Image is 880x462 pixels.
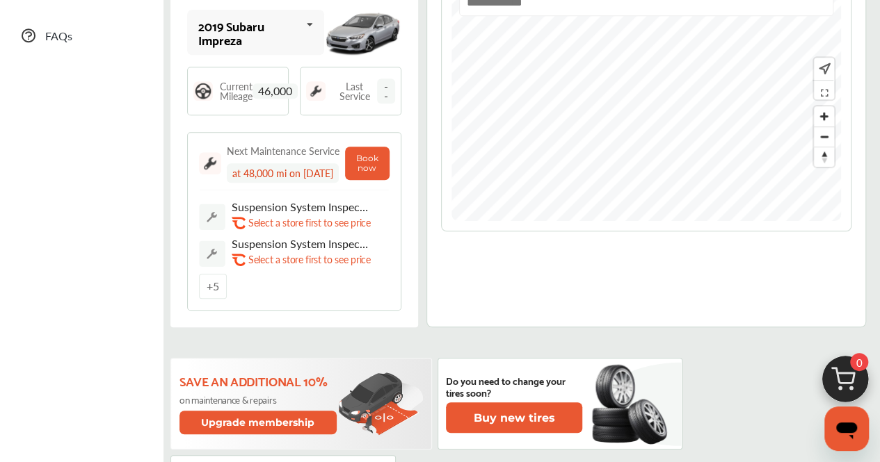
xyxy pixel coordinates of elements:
p: Do you need to change your tires soon? [446,374,582,398]
img: border-line.da1032d4.svg [199,190,390,190]
p: Save an additional 10% [179,373,339,388]
p: Suspension System Inspection [232,200,374,213]
img: update-membership.81812027.svg [339,372,423,436]
span: 0 [850,353,868,371]
span: Current Mileage [220,81,253,101]
div: + 5 [199,274,227,299]
a: Buy new tires [446,402,585,433]
img: default_wrench_icon.d1a43860.svg [199,204,225,230]
img: default_wrench_icon.d1a43860.svg [199,240,225,267]
button: Book now [345,147,390,180]
img: new-tire.a0c7fe23.svg [591,358,674,449]
p: Suspension System Inspection [232,237,374,250]
img: steering_logo [193,81,213,101]
p: Select a store first to see price [248,216,370,229]
p: Select a store first to see price [248,253,370,266]
div: at 48,000 mi on [DATE] [227,163,339,183]
button: Buy new tires [446,402,582,433]
iframe: Button to launch messaging window [824,406,869,451]
span: -- [377,79,395,104]
span: 46,000 [253,83,298,99]
button: Upgrade membership [179,411,337,434]
span: FAQs [45,28,143,44]
button: Zoom out [814,126,834,147]
p: on maintenance & repairs [179,394,339,405]
button: Zoom in [814,106,834,126]
a: FAQs [13,17,150,53]
img: maintenance_logo [306,81,326,101]
img: cart_icon.3d0951e8.svg [812,349,879,416]
a: +5 [199,274,227,299]
span: Last Service [333,81,377,101]
img: mobile_12889_st0640_046.jpg [324,3,401,62]
div: 2019 Subaru Impreza [198,19,301,47]
button: Reset bearing to north [814,147,834,167]
div: Next Maintenance Service [227,144,339,158]
img: recenter.ce011a49.svg [816,61,831,76]
img: maintenance_logo [199,152,221,174]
